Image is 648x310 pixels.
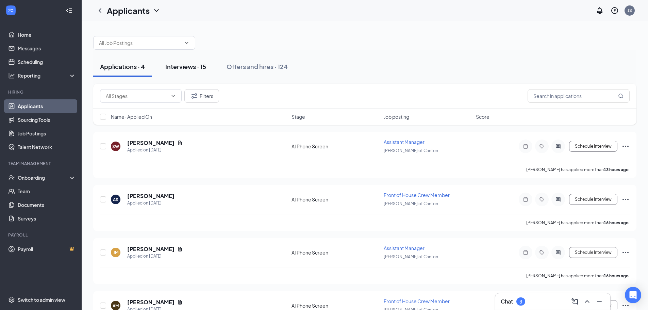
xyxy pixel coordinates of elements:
[569,247,617,258] button: Schedule Interview
[521,197,530,202] svg: Note
[384,245,425,251] span: Assistant Manager
[18,184,76,198] a: Team
[18,212,76,225] a: Surveys
[528,89,630,103] input: Search in applications
[7,7,14,14] svg: WorkstreamLogo
[112,144,119,149] div: SW
[127,192,175,200] h5: [PERSON_NAME]
[569,194,617,205] button: Schedule Interview
[113,303,119,309] div: AM
[292,302,380,309] div: AI Phone Screen
[127,298,175,306] h5: [PERSON_NAME]
[127,245,175,253] h5: [PERSON_NAME]
[384,298,450,304] span: Front of House Crew Member
[292,196,380,203] div: AI Phone Screen
[113,250,118,256] div: JM
[554,144,562,149] svg: ActiveChat
[501,298,513,305] h3: Chat
[18,28,76,42] a: Home
[384,254,442,259] span: [PERSON_NAME] of Canton ...
[18,174,70,181] div: Onboarding
[66,7,72,14] svg: Collapse
[8,232,74,238] div: Payroll
[8,72,15,79] svg: Analysis
[127,147,183,153] div: Applied on [DATE]
[18,99,76,113] a: Applicants
[8,174,15,181] svg: UserCheck
[190,92,198,100] svg: Filter
[554,197,562,202] svg: ActiveChat
[384,148,442,153] span: [PERSON_NAME] of Canton ...
[18,198,76,212] a: Documents
[184,89,219,103] button: Filter Filters
[594,296,605,307] button: Minimize
[583,297,591,306] svg: ChevronUp
[8,296,15,303] svg: Settings
[521,250,530,255] svg: Note
[384,113,409,120] span: Job posting
[292,113,305,120] span: Stage
[106,92,168,100] input: All Stages
[184,40,189,46] svg: ChevronDown
[571,297,579,306] svg: ComposeMessage
[227,62,288,71] div: Offers and hires · 124
[177,246,183,252] svg: Document
[611,6,619,15] svg: QuestionInfo
[621,248,630,257] svg: Ellipses
[628,7,632,13] div: JS
[596,6,604,15] svg: Notifications
[18,55,76,69] a: Scheduling
[8,161,74,166] div: Team Management
[476,113,489,120] span: Score
[384,192,450,198] span: Front of House Crew Member
[526,220,630,226] p: [PERSON_NAME] has applied more than .
[595,297,603,306] svg: Minimize
[152,6,161,15] svg: ChevronDown
[625,287,641,303] div: Open Intercom Messenger
[111,113,152,120] span: Name · Applied On
[18,72,76,79] div: Reporting
[621,142,630,150] svg: Ellipses
[18,140,76,154] a: Talent Network
[538,197,546,202] svg: Tag
[538,144,546,149] svg: Tag
[604,220,629,225] b: 16 hours ago
[99,39,181,47] input: All Job Postings
[526,167,630,173] p: [PERSON_NAME] has applied more than .
[521,144,530,149] svg: Note
[96,6,104,15] svg: ChevronLeft
[127,253,183,260] div: Applied on [DATE]
[18,127,76,140] a: Job Postings
[18,113,76,127] a: Sourcing Tools
[569,141,617,152] button: Schedule Interview
[18,296,65,303] div: Switch to admin view
[177,299,183,305] svg: Document
[127,139,175,147] h5: [PERSON_NAME]
[618,93,624,99] svg: MagnifyingGlass
[113,197,118,202] div: AS
[100,62,145,71] div: Applications · 4
[621,301,630,310] svg: Ellipses
[554,250,562,255] svg: ActiveChat
[18,242,76,256] a: PayrollCrown
[165,62,206,71] div: Interviews · 15
[384,201,442,206] span: [PERSON_NAME] of Canton ...
[18,42,76,55] a: Messages
[127,200,175,207] div: Applied on [DATE]
[8,89,74,95] div: Hiring
[519,299,522,305] div: 3
[292,143,380,150] div: AI Phone Screen
[384,139,425,145] span: Assistant Manager
[170,93,176,99] svg: ChevronDown
[604,273,629,278] b: 16 hours ago
[292,249,380,256] div: AI Phone Screen
[177,140,183,146] svg: Document
[538,250,546,255] svg: Tag
[526,273,630,279] p: [PERSON_NAME] has applied more than .
[621,195,630,203] svg: Ellipses
[107,5,150,16] h1: Applicants
[582,296,593,307] button: ChevronUp
[604,167,629,172] b: 13 hours ago
[569,296,580,307] button: ComposeMessage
